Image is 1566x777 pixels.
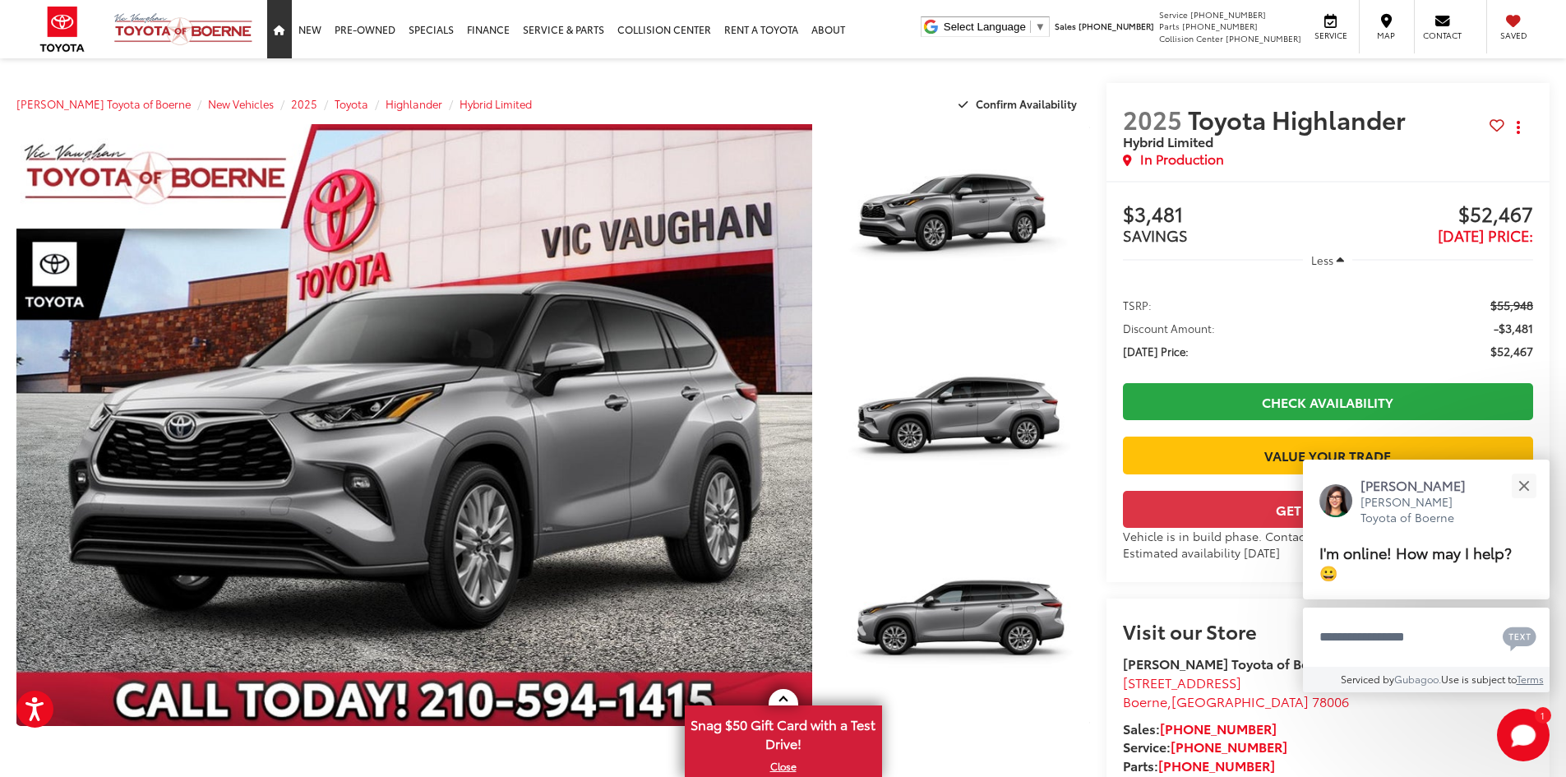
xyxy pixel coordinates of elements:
span: SAVINGS [1123,224,1188,246]
span: Serviced by [1341,672,1394,686]
span: [DATE] Price: [1438,224,1533,246]
a: Gubagoo. [1394,672,1441,686]
a: Check Availability [1123,383,1533,420]
span: I'm online! How may I help? 😀 [1319,541,1512,583]
span: $55,948 [1490,297,1533,313]
span: Less [1311,252,1333,267]
span: Contact [1423,30,1462,41]
h2: Visit our Store [1123,620,1533,641]
span: Service [1159,8,1188,21]
a: New Vehicles [208,96,274,111]
span: Boerne [1123,691,1167,710]
span: dropdown dots [1517,121,1520,134]
span: 1 [1541,711,1545,719]
a: [PERSON_NAME] Toyota of Boerne [16,96,191,111]
span: Discount Amount: [1123,320,1215,336]
span: Map [1368,30,1404,41]
button: Get Price Now [1123,491,1533,528]
a: Expand Photo 2 [830,328,1090,523]
span: Sales [1055,20,1076,32]
textarea: Type your message [1303,608,1550,667]
span: $3,481 [1123,203,1328,228]
strong: Service: [1123,737,1287,756]
a: Expand Photo 1 [830,124,1090,319]
span: [PHONE_NUMBER] [1190,8,1266,21]
svg: Start Chat [1497,709,1550,761]
button: Confirm Availability [949,90,1090,118]
span: , [1123,691,1349,710]
span: [STREET_ADDRESS] [1123,673,1241,691]
a: 2025 [291,96,317,111]
img: 2025 Toyota Highlander Hybrid Limited [827,530,1092,728]
span: [PHONE_NUMBER] [1079,20,1154,32]
span: [PHONE_NUMBER] [1226,32,1301,44]
div: Vehicle is in build phase. Contact dealer to confirm availability. Estimated availability [DATE] [1123,528,1533,561]
span: [PHONE_NUMBER] [1182,20,1258,32]
a: Hybrid Limited [460,96,532,111]
button: Chat with SMS [1498,618,1541,655]
p: [PERSON_NAME] [1360,476,1482,494]
a: Toyota [335,96,368,111]
span: $52,467 [1328,203,1533,228]
span: Confirm Availability [976,96,1077,111]
button: Close [1506,468,1541,503]
span: In Production [1140,150,1224,169]
a: [PHONE_NUMBER] [1160,719,1277,738]
span: Collision Center [1159,32,1223,44]
span: Snag $50 Gift Card with a Test Drive! [686,707,880,757]
img: 2025 Toyota Highlander Hybrid Limited [8,121,820,729]
strong: [PERSON_NAME] Toyota of Boerne [1123,654,1337,673]
a: Value Your Trade [1123,437,1533,474]
button: Actions [1504,113,1533,141]
a: [PHONE_NUMBER] [1158,756,1275,775]
button: Toggle Chat Window [1497,709,1550,761]
img: 2025 Toyota Highlander Hybrid Limited [827,122,1092,321]
span: -$3,481 [1494,320,1533,336]
a: [PHONE_NUMBER] [1171,737,1287,756]
svg: Text [1503,625,1536,651]
a: [STREET_ADDRESS] Boerne,[GEOGRAPHIC_DATA] 78006 [1123,673,1349,710]
span: Toyota Highlander [1188,101,1411,136]
span: Use is subject to [1441,672,1517,686]
span: ​ [1030,21,1031,33]
span: ▼ [1035,21,1046,33]
span: [GEOGRAPHIC_DATA] [1171,691,1309,710]
a: Select Language​ [944,21,1046,33]
strong: Sales: [1123,719,1277,738]
span: Parts [1159,20,1180,32]
span: Saved [1495,30,1531,41]
img: Vic Vaughan Toyota of Boerne [113,12,253,46]
a: Highlander [386,96,442,111]
strong: Parts: [1123,756,1275,775]
span: $52,467 [1490,343,1533,359]
span: 78006 [1312,691,1349,710]
a: Expand Photo 3 [830,532,1090,727]
a: Terms [1517,672,1544,686]
button: Less [1303,245,1352,275]
img: 2025 Toyota Highlander Hybrid Limited [827,326,1092,525]
span: TSRP: [1123,297,1152,313]
span: Select Language [944,21,1026,33]
div: Close[PERSON_NAME][PERSON_NAME] Toyota of BoerneI'm online! How may I help? 😀Type your messageCha... [1303,460,1550,692]
span: 2025 [1123,101,1182,136]
p: [PERSON_NAME] Toyota of Boerne [1360,494,1482,526]
span: Service [1312,30,1349,41]
span: Hybrid Limited [1123,132,1213,150]
span: [DATE] Price: [1123,343,1189,359]
a: Expand Photo 0 [16,124,812,726]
